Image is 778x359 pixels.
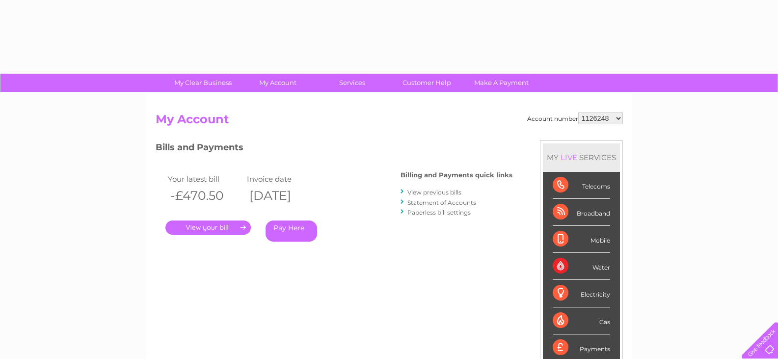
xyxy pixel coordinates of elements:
div: Water [553,253,610,280]
div: Electricity [553,280,610,307]
h2: My Account [156,112,623,131]
td: Your latest bill [165,172,244,186]
a: View previous bills [407,189,461,196]
th: [DATE] [244,186,323,206]
div: Gas [553,307,610,334]
div: Telecoms [553,172,610,199]
a: Paperless bill settings [407,209,471,216]
td: Invoice date [244,172,323,186]
a: Customer Help [386,74,467,92]
a: My Account [237,74,318,92]
div: Account number [527,112,623,124]
th: -£470.50 [165,186,244,206]
h3: Bills and Payments [156,140,512,158]
a: Services [312,74,393,92]
div: Broadband [553,199,610,226]
a: . [165,221,251,235]
div: MY SERVICES [543,143,620,171]
h4: Billing and Payments quick links [401,171,512,179]
a: Pay Here [266,221,317,242]
a: Make A Payment [461,74,542,92]
div: Mobile [553,226,610,253]
a: My Clear Business [162,74,243,92]
div: LIVE [559,153,579,162]
a: Statement of Accounts [407,199,476,206]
